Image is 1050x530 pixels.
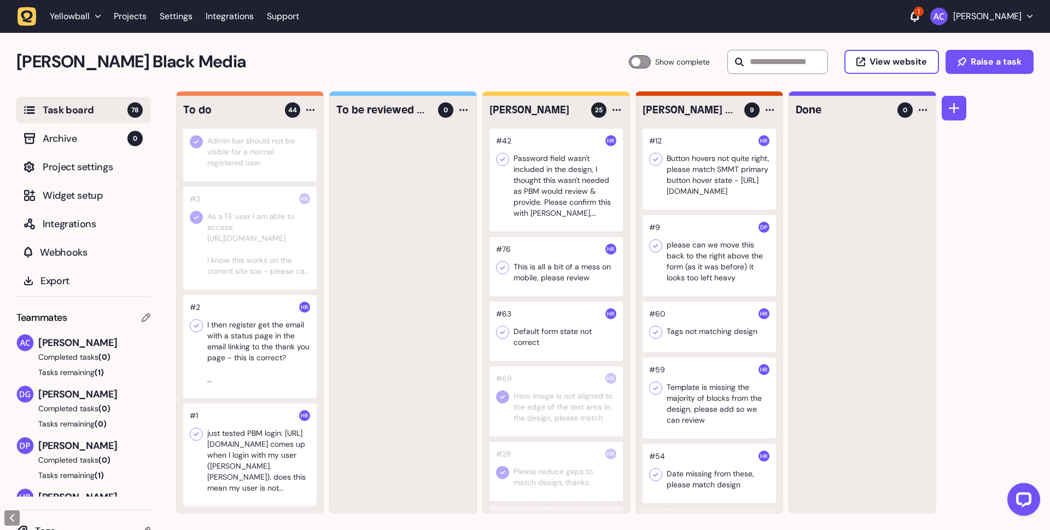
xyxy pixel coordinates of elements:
[43,159,143,175] span: Project settings
[50,11,90,22] span: Yellowball
[38,489,150,505] span: [PERSON_NAME]
[16,97,150,123] button: Task board78
[17,437,33,454] img: Dan Pearson
[183,102,277,118] h4: To do
[17,386,33,402] img: David Groombridge
[98,352,110,362] span: (0)
[759,135,769,146] img: Harry Robinson
[16,239,150,266] button: Webhooks
[946,50,1034,74] button: Raise a task
[16,49,629,75] h2: Penny Black Media
[40,245,143,260] span: Webhooks
[17,7,107,26] button: Yellowball
[98,404,110,413] span: (0)
[17,335,33,351] img: Ameet Chohan
[655,55,710,68] span: Show complete
[43,188,143,203] span: Widget setup
[38,387,150,402] span: [PERSON_NAME]
[95,419,107,429] span: (0)
[844,50,939,74] button: View website
[444,105,448,115] span: 0
[489,102,584,118] h4: Harry
[605,135,616,146] img: Harry Robinson
[16,310,67,325] span: Teammates
[759,451,769,462] img: Harry Robinson
[870,57,927,66] span: View website
[605,448,616,459] img: Harry Robinson
[17,489,33,505] img: Harry Robinson
[759,364,769,375] img: Harry Robinson
[759,222,769,233] img: Dan Pearson
[127,102,143,118] span: 78
[16,211,150,237] button: Integrations
[38,438,150,453] span: [PERSON_NAME]
[750,105,754,115] span: 9
[16,154,150,180] button: Project settings
[16,367,150,378] button: Tasks remaining(1)
[595,105,603,115] span: 25
[40,273,143,289] span: Export
[16,454,142,465] button: Completed tasks(0)
[16,352,142,362] button: Completed tasks(0)
[43,216,143,232] span: Integrations
[206,7,254,26] a: Integrations
[930,8,1032,25] button: [PERSON_NAME]
[267,11,299,22] a: Support
[903,105,907,115] span: 0
[127,131,143,146] span: 0
[796,102,890,118] h4: Done
[16,268,150,294] button: Export
[43,131,127,146] span: Archive
[95,470,104,480] span: (1)
[605,308,616,319] img: Harry Robinson
[288,105,297,115] span: 44
[971,57,1022,66] span: Raise a task
[16,182,150,209] button: Widget setup
[605,244,616,255] img: Harry Robinson
[605,373,616,384] img: Harry Robinson
[160,7,192,26] a: Settings
[930,8,948,25] img: Ameet Chohan
[16,418,150,429] button: Tasks remaining(0)
[643,102,737,118] h4: Ameet / Dan
[16,403,142,414] button: Completed tasks(0)
[38,335,150,350] span: [PERSON_NAME]
[299,193,310,204] img: Harry Robinson
[914,7,924,16] div: 1
[759,308,769,319] img: Harry Robinson
[98,455,110,465] span: (0)
[16,470,150,481] button: Tasks remaining(1)
[43,102,127,118] span: Task board
[114,7,147,26] a: Projects
[999,479,1045,525] iframe: LiveChat chat widget
[336,102,430,118] h4: To be reviewed by Yellowball
[299,302,310,313] img: Harry Robinson
[299,410,310,421] img: Harry Robinson
[953,11,1022,22] p: [PERSON_NAME]
[16,125,150,152] button: Archive0
[95,367,104,377] span: (1)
